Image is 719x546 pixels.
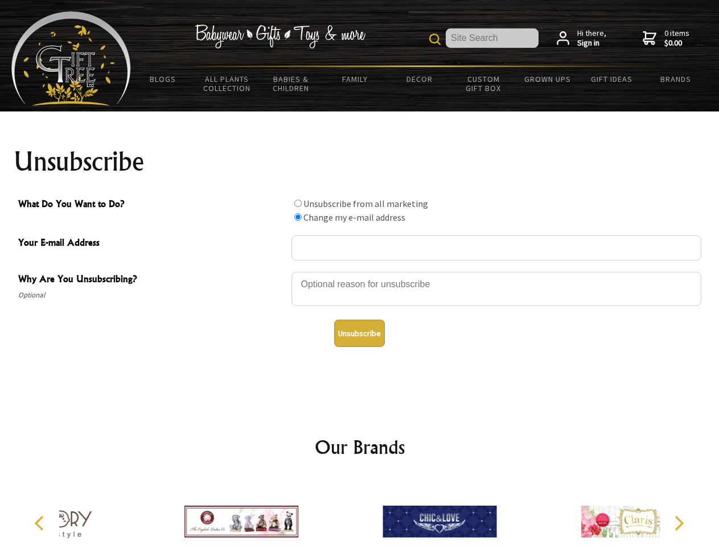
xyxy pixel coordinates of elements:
[666,511,691,536] button: Next
[446,28,539,48] input: Site Search
[387,67,451,91] a: Decor
[664,38,689,48] strong: $0.00
[131,67,195,91] a: BLOGS
[14,148,706,175] h1: Unsubscribe
[23,433,697,461] h2: Our Brands
[429,34,441,45] img: product search
[664,28,689,48] span: 0 items
[577,38,606,48] strong: Sign in
[303,212,405,223] label: Change my e-mail address
[323,67,388,91] a: Family
[291,235,701,260] input: Your E-mail Address
[580,67,644,91] a: Gift Ideas
[28,511,54,536] button: Previous
[18,272,286,288] span: Why Are You Unsubscribing?
[18,197,286,213] span: What Do You Want to Do?
[291,272,701,306] textarea: Why Are You Unsubscribing?
[644,67,708,91] a: Brands
[557,28,606,48] a: Hi there,Sign in
[195,67,260,100] a: All Plants Collection
[451,67,516,100] a: Custom Gift Box
[11,11,131,106] img: Babyware - Gifts - Toys and more...
[334,320,385,347] button: Unsubscribe
[515,67,580,91] a: Grown Ups
[18,288,286,302] span: Optional
[303,198,428,209] label: Unsubscribe from all marketing
[577,28,606,48] span: Hi there,
[259,67,323,100] a: Babies & Children
[294,200,302,207] input: What Do You Want to Do?
[195,24,365,48] img: Babywear - Gifts - Toys & more
[18,235,286,252] span: Your E-mail Address
[294,213,302,221] input: What Do You Want to Do?
[643,28,689,48] a: 0 items$0.00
